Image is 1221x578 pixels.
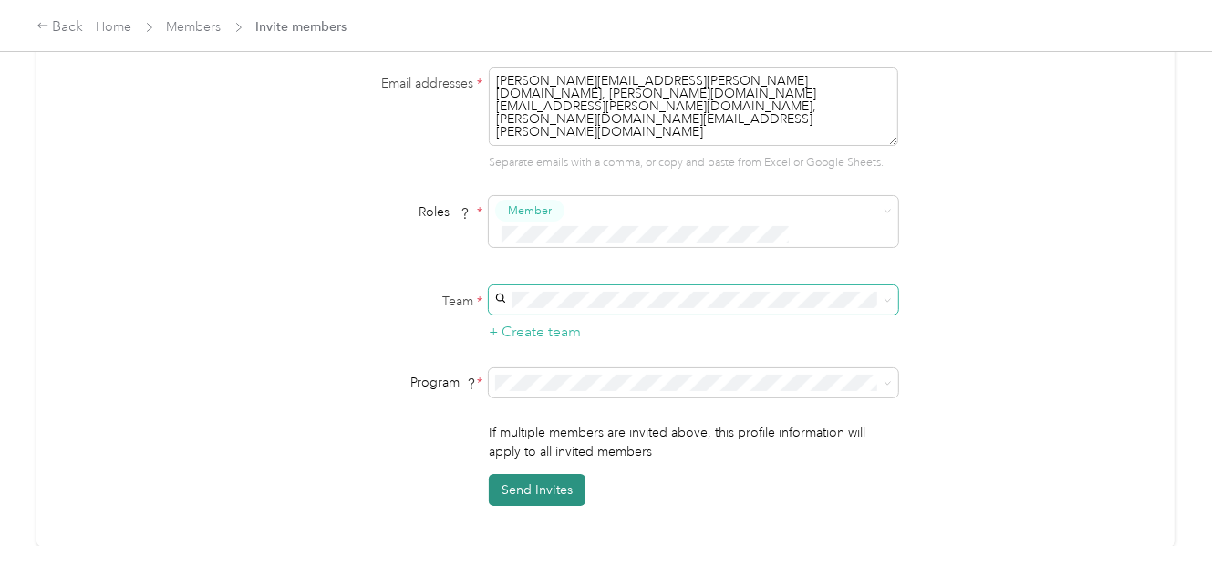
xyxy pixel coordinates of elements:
span: Member [508,202,552,219]
label: Team [255,292,483,311]
button: Send Invites [489,474,585,506]
iframe: Everlance-gr Chat Button Frame [1119,476,1221,578]
button: + Create team [489,321,581,344]
label: Email addresses [255,74,483,93]
a: Members [167,19,222,35]
textarea: [PERSON_NAME][EMAIL_ADDRESS][PERSON_NAME][DOMAIN_NAME], [PERSON_NAME][DOMAIN_NAME][EMAIL_ADDRESS]... [489,67,898,146]
div: Program [255,373,483,392]
button: Member [495,200,564,222]
p: If multiple members are invited above, this profile information will apply to all invited members [489,423,898,461]
p: Separate emails with a comma, or copy and paste from Excel or Google Sheets. [489,155,898,171]
a: Home [97,19,132,35]
span: Invite members [256,17,347,36]
div: Back [36,16,84,38]
span: Roles [412,198,477,226]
